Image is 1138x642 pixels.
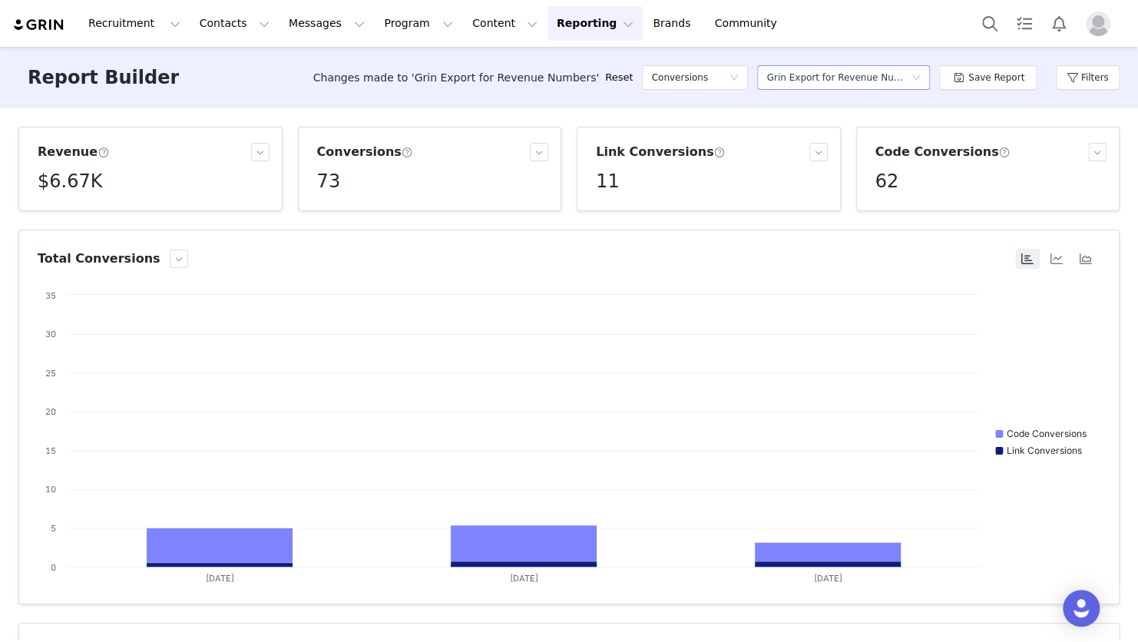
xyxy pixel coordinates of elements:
text: 25 [45,368,56,379]
img: grin logo [12,18,66,32]
h3: Report Builder [28,64,179,91]
text: 20 [45,406,56,417]
button: Save Report [939,65,1037,90]
h3: Link Conversions [596,143,726,161]
h3: Revenue [38,143,109,161]
h5: Conversions [651,66,708,89]
button: Recruitment [79,6,190,41]
div: Open Intercom Messenger [1063,590,1100,627]
div: Grin Export for Revenue Numbers [766,66,911,89]
h5: 62 [875,167,899,195]
button: Contacts [190,6,279,41]
text: 10 [45,484,56,495]
a: Reset [605,70,633,85]
a: Community [706,6,793,41]
button: Program [375,6,462,41]
text: 30 [45,329,56,339]
text: Link Conversions [1007,445,1082,456]
a: Tasks [1007,6,1041,41]
button: Profile [1077,12,1126,36]
h3: Total Conversions [38,250,160,268]
text: 0 [51,562,56,573]
h5: $6.67K [38,167,102,195]
i: icon: down [729,73,739,84]
img: placeholder-profile.jpg [1086,12,1110,36]
button: Filters [1056,65,1120,90]
text: [DATE] [510,573,538,584]
text: 5 [51,523,56,534]
text: 35 [45,290,56,301]
a: Brands [643,6,704,41]
text: [DATE] [814,573,842,584]
h3: Code Conversions [875,143,1011,161]
button: Search [973,6,1007,41]
text: Code Conversions [1007,428,1087,439]
button: Reporting [547,6,643,41]
button: Notifications [1042,6,1076,41]
text: 15 [45,445,56,456]
button: Content [463,6,547,41]
h5: 73 [317,167,341,195]
text: [DATE] [206,573,234,584]
button: Messages [280,6,374,41]
span: Changes made to 'Grin Export for Revenue Numbers' [313,70,599,86]
h3: Conversions [317,143,413,161]
i: icon: down [911,73,921,84]
h5: 11 [596,167,620,195]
